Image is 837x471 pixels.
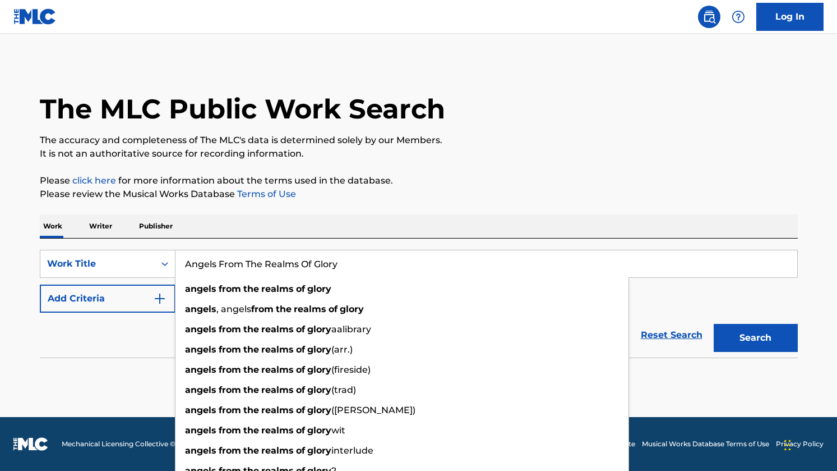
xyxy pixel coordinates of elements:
[40,214,66,238] p: Work
[219,385,241,395] strong: from
[13,8,57,25] img: MLC Logo
[732,10,745,24] img: help
[219,425,241,436] strong: from
[185,324,216,335] strong: angels
[40,285,175,313] button: Add Criteria
[331,405,415,415] span: ([PERSON_NAME])
[153,292,167,305] img: 9d2ae6d4665cec9f34b9.svg
[40,250,798,358] form: Search Form
[296,283,305,294] strong: of
[219,364,241,375] strong: from
[296,445,305,456] strong: of
[331,425,345,436] span: wit
[331,445,373,456] span: interlude
[243,425,259,436] strong: the
[261,445,294,456] strong: realms
[307,283,331,294] strong: glory
[307,324,331,335] strong: glory
[261,405,294,415] strong: realms
[243,344,259,355] strong: the
[219,405,241,415] strong: from
[756,3,824,31] a: Log In
[185,304,216,314] strong: angels
[219,324,241,335] strong: from
[86,214,115,238] p: Writer
[219,445,241,456] strong: from
[185,344,216,355] strong: angels
[784,428,791,462] div: Drag
[331,385,356,395] span: (trad)
[714,324,798,352] button: Search
[635,323,708,347] a: Reset Search
[243,364,259,375] strong: the
[296,385,305,395] strong: of
[219,344,241,355] strong: from
[243,385,259,395] strong: the
[340,304,364,314] strong: glory
[243,405,259,415] strong: the
[698,6,720,28] a: Public Search
[702,10,716,24] img: search
[40,188,798,201] p: Please review the Musical Works Database
[642,439,769,449] a: Musical Works Database Terms of Use
[251,304,274,314] strong: from
[294,304,326,314] strong: realms
[307,425,331,436] strong: glory
[307,405,331,415] strong: glory
[261,425,294,436] strong: realms
[296,324,305,335] strong: of
[261,385,294,395] strong: realms
[40,92,445,126] h1: The MLC Public Work Search
[216,304,251,314] span: , angels
[185,364,216,375] strong: angels
[261,364,294,375] strong: realms
[243,324,259,335] strong: the
[296,364,305,375] strong: of
[331,324,371,335] span: aalibrary
[185,445,216,456] strong: angels
[185,405,216,415] strong: angels
[781,417,837,471] iframe: Chat Widget
[136,214,176,238] p: Publisher
[329,304,337,314] strong: of
[72,175,116,186] a: click here
[276,304,292,314] strong: the
[47,257,148,271] div: Work Title
[776,439,824,449] a: Privacy Policy
[296,344,305,355] strong: of
[307,385,331,395] strong: glory
[40,147,798,161] p: It is not an authoritative source for recording information.
[261,283,294,294] strong: realms
[243,283,259,294] strong: the
[296,425,305,436] strong: of
[40,174,798,188] p: Please for more information about the terms used in the database.
[331,364,371,375] span: (fireside)
[185,385,216,395] strong: angels
[185,283,216,294] strong: angels
[185,425,216,436] strong: angels
[307,364,331,375] strong: glory
[40,134,798,147] p: The accuracy and completeness of The MLC's data is determined solely by our Members.
[235,189,296,199] a: Terms of Use
[307,344,331,355] strong: glory
[13,437,48,451] img: logo
[296,405,305,415] strong: of
[307,445,331,456] strong: glory
[219,283,241,294] strong: from
[62,439,192,449] span: Mechanical Licensing Collective © 2025
[243,445,259,456] strong: the
[261,344,294,355] strong: realms
[261,324,294,335] strong: realms
[331,344,353,355] span: (arr.)
[727,6,750,28] div: Help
